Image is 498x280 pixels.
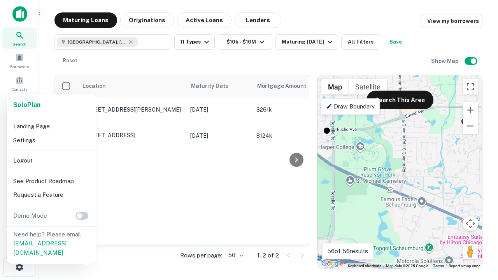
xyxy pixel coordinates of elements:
[10,188,93,202] li: Request a Feature
[13,240,67,256] a: [EMAIL_ADDRESS][DOMAIN_NAME]
[10,154,93,168] li: Logout
[13,100,40,110] a: SoloPlan
[13,101,40,108] strong: Solo Plan
[13,230,90,257] p: Need help? Please email
[10,174,93,188] li: See Product Roadmap
[459,193,498,230] iframe: Chat Widget
[10,133,93,147] li: Settings
[10,211,50,220] p: Demo Mode
[10,119,93,133] li: Landing Page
